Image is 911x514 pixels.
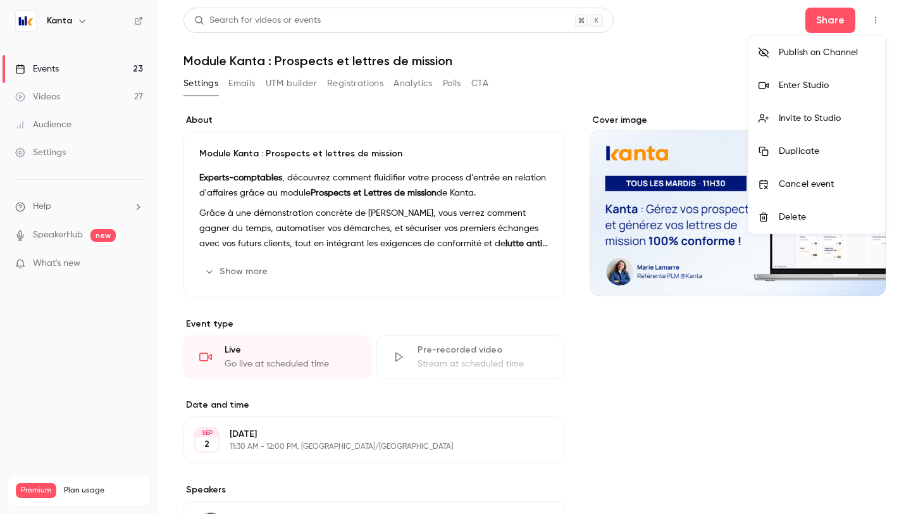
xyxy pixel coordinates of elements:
div: Publish on Channel [779,46,875,59]
div: Enter Studio [779,79,875,92]
div: Invite to Studio [779,112,875,125]
div: Delete [779,211,875,223]
div: Duplicate [779,145,875,158]
div: Cancel event [779,178,875,191]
